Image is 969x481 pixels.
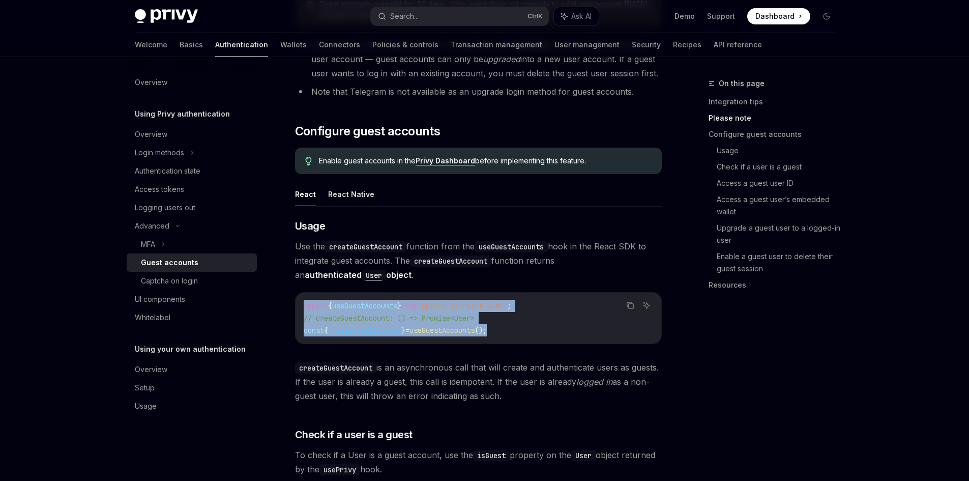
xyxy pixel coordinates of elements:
a: Upgrade a guest user to a logged-in user [717,220,843,248]
code: User [571,450,596,461]
a: Enable a guest user to delete their guest session [717,248,843,277]
span: Enable guest accounts in the before implementing this feature. [319,156,651,166]
a: Demo [674,11,695,21]
span: import [304,301,328,310]
span: On this page [719,77,765,90]
a: Overview [127,360,257,379]
div: MFA [141,238,155,250]
div: Overview [135,76,167,89]
button: Copy the contents from the code block [624,299,637,312]
span: createGuestAccount [328,326,401,335]
code: User [362,270,386,281]
li: User data and embedded wallets from guest sessions be merged into an existing user account — gues... [295,38,662,80]
span: } [401,326,405,335]
div: Search... [390,10,419,22]
h5: Using Privy authentication [135,108,230,120]
span: Ctrl K [527,12,543,20]
div: Setup [135,382,155,394]
a: Guest accounts [127,253,257,272]
a: Usage [717,143,843,159]
span: Use the function from the hook in the React SDK to integrate guest accounts. The function returns... [295,239,662,282]
code: createGuestAccount [295,362,376,374]
a: Wallets [280,33,307,57]
em: upgraded [483,54,520,64]
a: Connectors [319,33,360,57]
span: // createGuestAccount: () => Promise<User> [304,314,475,323]
div: Access tokens [135,183,184,195]
span: '@privy-io/react-auth' [418,301,507,310]
span: const [304,326,324,335]
a: Configure guest accounts [709,126,843,143]
div: Whitelabel [135,312,170,324]
a: Access tokens [127,180,257,199]
a: Resources [709,277,843,293]
code: createGuestAccount [325,241,406,252]
a: Access a guest user ID [717,175,843,191]
a: Recipes [673,33,701,57]
span: Configure guest accounts [295,123,441,139]
span: Check if a user is a guest [295,428,413,442]
a: Usage [127,397,257,415]
a: Privy Dashboard [416,156,475,165]
span: Ask AI [571,11,592,21]
span: is an asynchronous call that will create and authenticate users as guests. If the user is already... [295,360,662,403]
a: Check if a user is a guest [717,159,843,175]
span: To check if a User is a guest account, use the property on the object returned by the hook. [295,448,662,476]
a: Security [632,33,661,57]
span: useGuestAccounts [332,301,397,310]
a: User management [554,33,620,57]
svg: Tip [305,157,312,166]
code: useGuestAccounts [475,241,548,252]
a: Setup [127,379,257,397]
img: dark logo [135,9,198,23]
a: UI components [127,290,257,308]
div: Advanced [135,220,169,232]
a: Basics [180,33,203,57]
div: Overview [135,128,167,140]
span: (); [475,326,487,335]
div: Overview [135,363,167,376]
span: = [405,326,409,335]
a: Dashboard [747,8,810,24]
a: Access a guest user’s embedded wallet [717,191,843,220]
li: Note that Telegram is not available as an upgrade login method for guest accounts. [295,84,662,99]
em: logged in [576,377,612,387]
span: } [397,301,401,310]
a: authenticatedUserobject [305,270,412,280]
a: Transaction management [451,33,542,57]
code: usePrivy [319,464,360,475]
div: Usage [135,400,157,412]
div: Guest accounts [141,257,198,269]
button: React Native [328,182,374,206]
a: Captcha on login [127,272,257,290]
a: Please note [709,110,843,126]
div: Authentication state [135,165,200,177]
a: Support [707,11,735,21]
a: Logging users out [127,199,257,217]
span: Usage [295,219,326,233]
span: Dashboard [755,11,795,21]
div: Captcha on login [141,275,198,287]
span: from [401,301,418,310]
span: { [324,326,328,335]
a: Policies & controls [372,33,438,57]
a: API reference [714,33,762,57]
button: Search...CtrlK [371,7,549,25]
div: Logging users out [135,202,195,214]
span: { [328,301,332,310]
div: Login methods [135,147,184,159]
a: Authentication state [127,162,257,180]
a: Overview [127,125,257,144]
code: isGuest [473,450,510,461]
a: Welcome [135,33,167,57]
span: useGuestAccounts [409,326,475,335]
span: ; [507,301,511,310]
button: React [295,182,316,206]
a: Integration tips [709,94,843,110]
button: Toggle dark mode [818,8,835,24]
div: UI components [135,293,185,305]
a: Authentication [215,33,268,57]
button: Ask AI [640,299,653,312]
code: createGuestAccount [410,256,491,267]
a: Whitelabel [127,308,257,327]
